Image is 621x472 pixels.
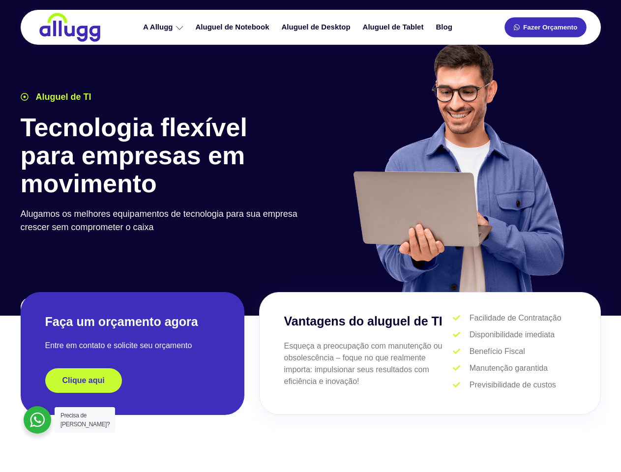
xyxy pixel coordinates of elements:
a: Fazer Orçamento [504,17,586,37]
a: Clique aqui [45,368,122,393]
span: Benefício Fiscal [467,346,525,357]
a: Aluguel de Notebook [191,19,277,36]
p: Esqueça a preocupação com manutenção ou obsolescência – foque no que realmente importa: impulsion... [284,340,453,387]
p: Entre em contato e solicite seu orçamento [45,340,220,352]
a: Aluguel de Desktop [277,19,358,36]
span: Disponibilidade imediata [467,329,555,341]
span: Clique aqui [62,377,105,384]
h2: Faça um orçamento agora [45,314,220,330]
h3: Vantagens do aluguel de TI [284,312,453,331]
iframe: Chat Widget [444,346,621,472]
a: A Allugg [138,19,191,36]
span: Aluguel de TI [33,90,91,104]
span: Precisa de [PERSON_NAME]? [60,412,110,428]
h1: Tecnologia flexível para empresas em movimento [21,114,306,198]
img: aluguel de ti para startups [350,41,566,292]
a: Blog [431,19,459,36]
p: Alugamos os melhores equipamentos de tecnologia para sua empresa crescer sem comprometer o caixa [21,207,306,234]
a: Aluguel de Tablet [358,19,431,36]
img: locação de TI é Allugg [38,12,102,42]
span: Fazer Orçamento [523,24,577,31]
span: Facilidade de Contratação [467,312,562,324]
